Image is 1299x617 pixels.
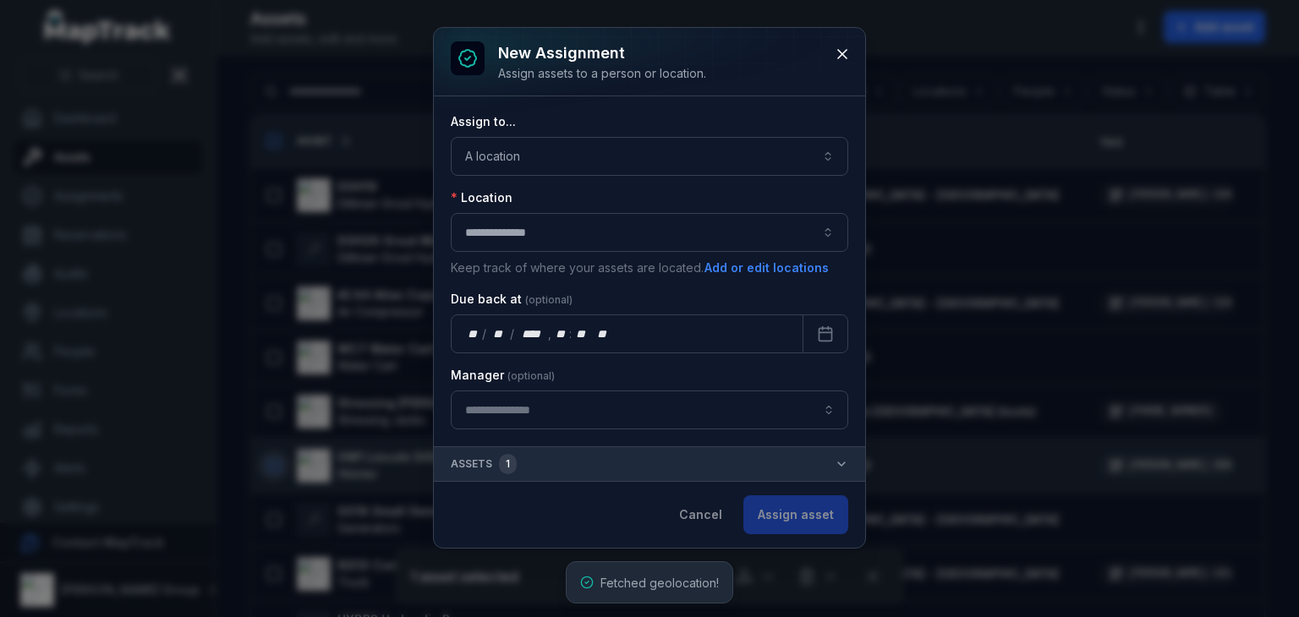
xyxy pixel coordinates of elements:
span: Fetched geolocation! [600,576,719,590]
input: assignment-add:cf[907ad3fd-eed4-49d8-ad84-d22efbadc5a5]-label [451,390,848,429]
div: day, [465,325,482,342]
label: Location [451,189,512,206]
button: Add or edit locations [704,259,830,277]
div: : [569,325,573,342]
div: minute, [573,325,590,342]
label: Assign to... [451,113,516,130]
div: / [482,325,488,342]
button: Calendar [803,314,848,353]
div: am/pm, [594,325,612,342]
div: year, [516,325,547,342]
h3: New assignment [498,41,706,65]
span: Assets [451,454,517,474]
button: A location [451,137,848,176]
label: Manager [451,367,555,384]
div: / [510,325,516,342]
div: 1 [499,454,517,474]
div: hour, [553,325,570,342]
p: Keep track of where your assets are located. [451,259,848,277]
label: Due back at [451,291,573,308]
div: , [548,325,553,342]
div: month, [488,325,511,342]
button: Assets1 [434,447,865,481]
div: Assign assets to a person or location. [498,65,706,82]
